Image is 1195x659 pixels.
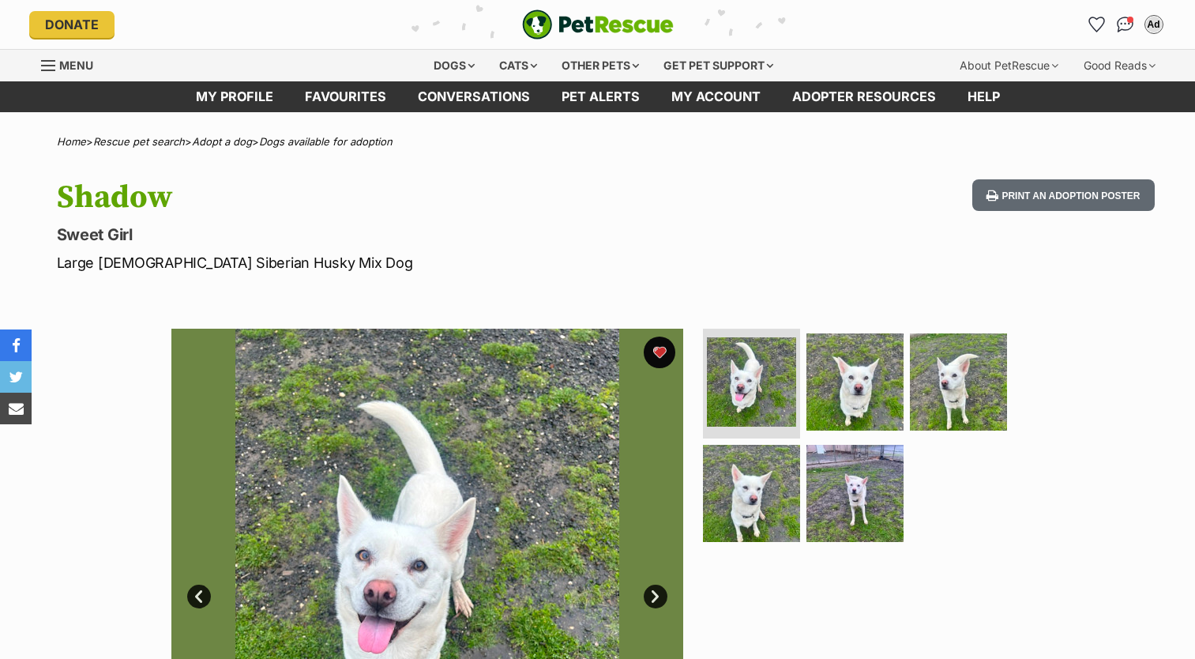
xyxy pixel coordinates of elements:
a: My account [656,81,776,112]
div: Get pet support [652,50,784,81]
div: Good Reads [1073,50,1167,81]
div: About PetRescue [949,50,1069,81]
a: Next [644,585,667,608]
img: chat-41dd97257d64d25036548639549fe6c8038ab92f7586957e7f3b1b290dea8141.svg [1117,17,1133,32]
a: Favourites [1084,12,1110,37]
img: Photo of Shadow [703,445,800,542]
a: conversations [402,81,546,112]
a: Help [952,81,1016,112]
a: Adopt a dog [192,135,252,148]
img: logo-e224e6f780fb5917bec1dbf3a21bbac754714ae5b6737aabdf751b685950b380.svg [522,9,674,40]
img: Photo of Shadow [910,333,1007,431]
a: Prev [187,585,211,608]
button: Print an adoption poster [972,179,1154,212]
a: Home [57,135,86,148]
a: Dogs available for adoption [259,135,393,148]
div: Ad [1146,17,1162,32]
a: Conversations [1113,12,1138,37]
a: Favourites [289,81,402,112]
a: Donate [29,11,115,38]
a: Menu [41,50,104,78]
h1: Shadow [57,179,725,216]
div: Other pets [551,50,650,81]
span: Menu [59,58,93,72]
button: favourite [644,337,675,368]
button: My account [1141,12,1167,37]
a: My profile [180,81,289,112]
a: Adopter resources [776,81,952,112]
a: PetRescue [522,9,674,40]
a: Rescue pet search [93,135,185,148]
div: > > > [17,136,1178,148]
a: Pet alerts [546,81,656,112]
ul: Account quick links [1084,12,1167,37]
p: Sweet Girl [57,224,725,246]
img: Photo of Shadow [806,333,904,431]
img: Photo of Shadow [707,337,796,427]
div: Cats [488,50,548,81]
p: Large [DEMOGRAPHIC_DATA] Siberian Husky Mix Dog [57,252,725,273]
div: Dogs [423,50,486,81]
img: Photo of Shadow [806,445,904,542]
